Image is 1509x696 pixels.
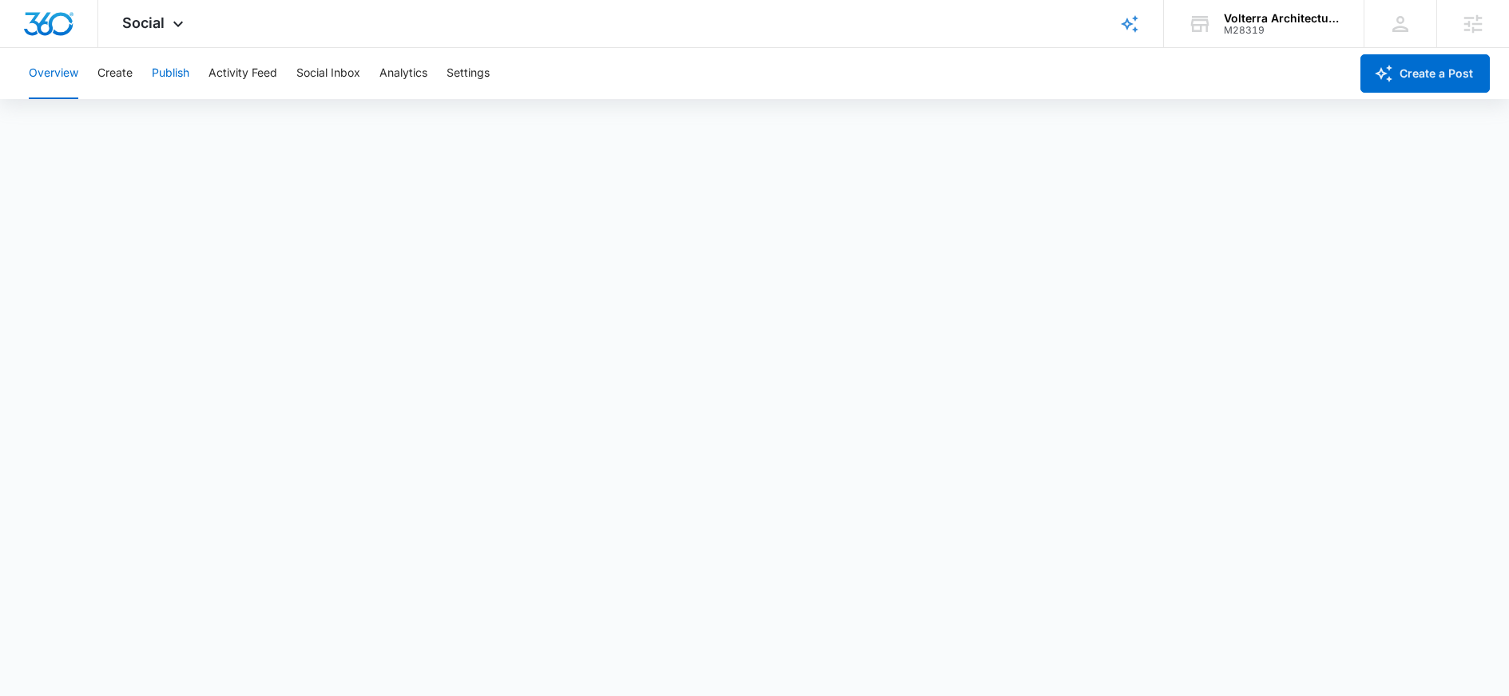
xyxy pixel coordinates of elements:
[29,48,78,99] button: Overview
[122,14,165,31] span: Social
[1360,54,1490,93] button: Create a Post
[152,48,189,99] button: Publish
[1224,25,1340,36] div: account id
[447,48,490,99] button: Settings
[1224,12,1340,25] div: account name
[208,48,277,99] button: Activity Feed
[97,48,133,99] button: Create
[296,48,360,99] button: Social Inbox
[379,48,427,99] button: Analytics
